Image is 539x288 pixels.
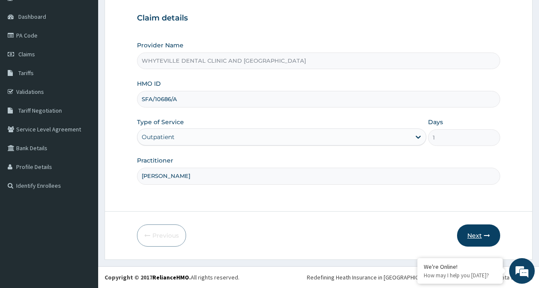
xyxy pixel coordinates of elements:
button: Next [457,224,500,247]
img: d_794563401_company_1708531726252_794563401 [16,43,35,64]
label: Type of Service [137,118,184,126]
span: Tariff Negotiation [18,107,62,114]
label: HMO ID [137,79,161,88]
label: Practitioner [137,156,173,165]
h3: Claim details [137,14,500,23]
input: Enter Name [137,168,500,184]
input: Enter HMO ID [137,91,500,108]
div: Outpatient [142,133,175,141]
div: Chat with us now [44,48,143,59]
div: Minimize live chat window [140,4,160,25]
label: Days [428,118,443,126]
label: Provider Name [137,41,184,49]
textarea: Type your message and hit 'Enter' [4,195,163,225]
a: RelianceHMO [152,273,189,281]
button: Previous [137,224,186,247]
footer: All rights reserved. [98,266,539,288]
strong: Copyright © 2017 . [105,273,191,281]
span: We're online! [50,88,118,175]
p: How may I help you today? [424,272,496,279]
span: Dashboard [18,13,46,20]
div: Redefining Heath Insurance in [GEOGRAPHIC_DATA] using Telemedicine and Data Science! [307,273,533,282]
span: Claims [18,50,35,58]
span: Tariffs [18,69,34,77]
div: We're Online! [424,263,496,271]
